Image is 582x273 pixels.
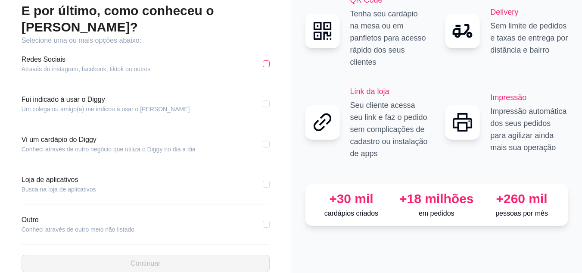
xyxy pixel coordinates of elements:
[482,191,561,207] div: +260 mil
[22,35,270,46] article: Selecione uma ou mais opções abaixo:
[22,94,190,105] article: Fui indicado à usar o Diggy
[490,91,568,104] h2: Impressão
[22,3,270,35] h2: E por último, como conheceu o [PERSON_NAME]?
[22,225,134,234] article: Conheci através de outro meio não listado
[312,208,391,219] p: cardápios criados
[22,175,96,185] article: Loja de aplicativos
[22,105,190,113] article: Um colega ou amigo(a) me indicou à usar o [PERSON_NAME]
[397,191,476,207] div: +18 milhões
[22,65,151,73] article: Através do instagram, facebook, tiktok ou outros
[22,54,151,65] article: Redes Sociais
[22,135,196,145] article: Vi um cardápio do Diggy
[490,105,568,154] p: Impressão automática dos seus pedidos para agilizar ainda mais sua operação
[22,185,96,194] article: Busca na loja de aplicativos
[482,208,561,219] p: pessoas por mês
[22,255,270,272] button: Continuar
[350,99,428,160] p: Seu cliente acessa seu link e faz o pedido sem complicações de cadastro ou instalação de apps
[22,145,196,154] article: Conheci através de outro negócio que utiliza o Diggy no dia a dia
[350,85,428,97] h2: Link da loja
[312,191,391,207] div: +30 mil
[397,208,476,219] p: em pedidos
[350,8,428,68] p: Tenha seu cardápio na mesa ou em panfletos para acesso rápido dos seus clientes
[22,215,134,225] article: Outro
[490,6,568,18] h2: Delivery
[490,20,568,56] p: Sem limite de pedidos e taxas de entrega por distância e bairro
